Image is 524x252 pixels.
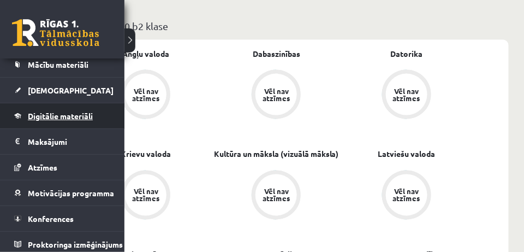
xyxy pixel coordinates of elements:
span: Motivācijas programma [28,188,114,198]
a: Angļu valoda [122,48,169,60]
div: Vēl nav atzīmes [261,188,291,202]
a: Dabaszinības [253,48,300,60]
a: Atzīmes [14,155,111,180]
a: Rīgas 1. Tālmācības vidusskola [12,19,99,46]
a: Datorika [391,48,423,60]
span: [DEMOGRAPHIC_DATA] [28,85,114,95]
a: Vēl nav atzīmes [342,171,472,222]
div: Vēl nav atzīmes [261,87,291,102]
a: Vēl nav atzīmes [342,70,472,121]
div: Vēl nav atzīmes [130,87,161,102]
div: Vēl nav atzīmes [391,87,422,102]
span: Konferences [28,214,74,224]
a: Motivācijas programma [14,180,111,206]
p: Mācību plāns 10.b2 klase [59,19,509,33]
div: Vēl nav atzīmes [391,188,422,202]
a: Kultūra un māksla (vizuālā māksla) [214,149,339,160]
a: Konferences [14,206,111,231]
a: Maksājumi [14,129,111,154]
a: [DEMOGRAPHIC_DATA] [14,78,111,103]
span: Proktoringa izmēģinājums [28,239,123,249]
a: Digitālie materiāli [14,103,111,128]
a: Vēl nav atzīmes [81,70,211,121]
a: Latviešu valoda [378,149,436,160]
span: Atzīmes [28,162,57,172]
a: Vēl nav atzīmes [211,171,342,222]
a: Vēl nav atzīmes [211,70,342,121]
a: Vēl nav atzīmes [81,171,211,222]
div: Vēl nav atzīmes [130,188,161,202]
span: Digitālie materiāli [28,111,93,121]
legend: Maksājumi [28,129,111,154]
span: Mācību materiāli [28,60,88,69]
a: Mācību materiāli [14,52,111,77]
a: Krievu valoda [121,149,171,160]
